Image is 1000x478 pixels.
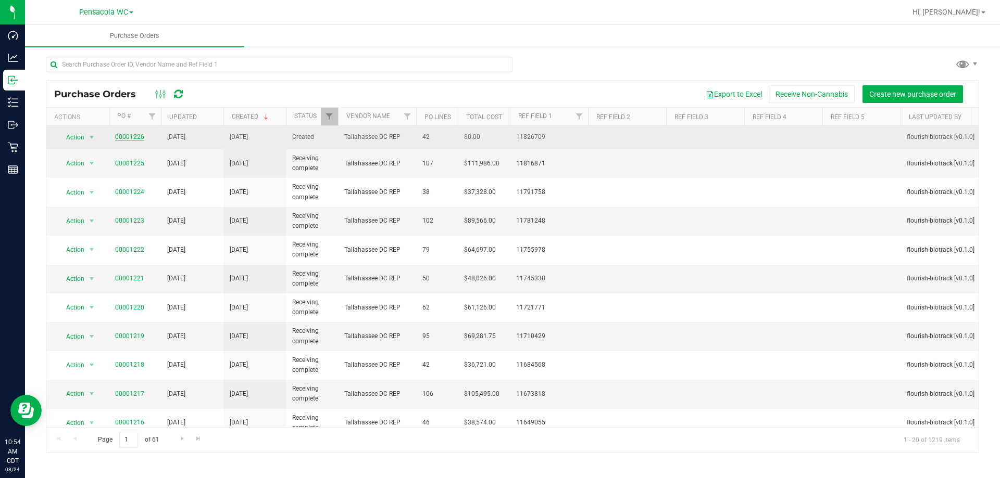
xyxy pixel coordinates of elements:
span: select [85,272,98,286]
button: Create new purchase order [863,85,963,103]
inline-svg: Inventory [8,97,18,108]
a: Status [294,112,317,120]
span: 42 [422,360,452,370]
span: Pensacola WC [79,8,128,17]
span: [DATE] [230,331,248,341]
span: 50 [422,274,452,283]
span: [DATE] [230,187,248,197]
inline-svg: Reports [8,164,18,175]
span: [DATE] [230,303,248,313]
a: Total Cost [466,113,502,121]
span: Tallahassee DC REP [344,159,410,169]
span: Action [57,130,85,145]
span: Tallahassee DC REP [344,187,410,197]
span: flourish-biotrack [v0.1.0] [907,331,988,341]
span: flourish-biotrack [v0.1.0] [907,389,988,399]
span: [DATE] [167,418,185,428]
span: Action [57,214,85,228]
span: Purchase Orders [96,31,173,41]
span: flourish-biotrack [v0.1.0] [907,245,988,255]
span: 46 [422,418,452,428]
a: 00001226 [115,133,144,140]
span: select [85,358,98,372]
span: Tallahassee DC REP [344,303,410,313]
a: 00001221 [115,275,144,282]
span: 38 [422,187,452,197]
span: Tallahassee DC REP [344,418,410,428]
inline-svg: Inbound [8,75,18,85]
span: [DATE] [167,245,185,255]
button: Receive Non-Cannabis [769,85,855,103]
a: Ref Field 2 [596,113,630,121]
a: 00001216 [115,419,144,426]
span: $38,574.00 [464,418,496,428]
span: 11791758 [516,187,582,197]
span: $111,986.00 [464,159,499,169]
span: [DATE] [230,159,248,169]
span: $64,697.00 [464,245,496,255]
span: Receiving complete [292,384,332,404]
span: Action [57,386,85,401]
span: Tallahassee DC REP [344,389,410,399]
span: [DATE] [167,159,185,169]
span: 107 [422,159,452,169]
span: [DATE] [167,274,185,283]
span: Tallahassee DC REP [344,245,410,255]
a: Go to the next page [174,432,190,446]
span: [DATE] [230,132,248,142]
span: Purchase Orders [54,88,146,100]
span: $48,026.00 [464,274,496,283]
span: [DATE] [167,360,185,370]
span: 79 [422,245,452,255]
a: PO # [117,112,131,120]
span: Receiving complete [292,153,332,173]
span: 11816871 [516,159,582,169]
a: Vendor Name [346,112,390,120]
span: flourish-biotrack [v0.1.0] [907,418,988,428]
span: Action [57,185,85,200]
a: 00001225 [115,160,144,167]
span: select [85,156,98,171]
span: [DATE] [167,331,185,341]
span: Action [57,242,85,257]
span: select [85,130,98,145]
span: select [85,300,98,315]
span: flourish-biotrack [v0.1.0] [907,187,988,197]
span: [DATE] [167,132,185,142]
span: select [85,242,98,257]
span: Created [292,132,332,142]
span: flourish-biotrack [v0.1.0] [907,303,988,313]
button: Export to Excel [699,85,769,103]
a: Ref Field 1 [518,112,552,120]
span: 1 - 20 of 1219 items [895,432,968,447]
a: 00001220 [115,304,144,311]
a: Filter [399,108,416,125]
span: Action [57,358,85,372]
a: Created [232,113,270,120]
span: select [85,416,98,430]
span: 11721771 [516,303,582,313]
span: 42 [422,132,452,142]
span: [DATE] [230,360,248,370]
span: Receiving complete [292,269,332,289]
span: [DATE] [167,389,185,399]
span: Tallahassee DC REP [344,216,410,226]
span: [DATE] [230,418,248,428]
span: Receiving complete [292,240,332,260]
span: Receiving complete [292,298,332,317]
span: flourish-biotrack [v0.1.0] [907,274,988,283]
span: select [85,214,98,228]
span: 62 [422,303,452,313]
span: Tallahassee DC REP [344,274,410,283]
span: [DATE] [230,216,248,226]
span: 11826709 [516,132,582,142]
a: Ref Field 3 [674,113,708,121]
span: 106 [422,389,452,399]
a: Ref Field 5 [831,113,865,121]
span: 95 [422,331,452,341]
a: Filter [321,108,338,125]
span: [DATE] [167,303,185,313]
span: [DATE] [230,389,248,399]
span: select [85,386,98,401]
span: flourish-biotrack [v0.1.0] [907,159,988,169]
